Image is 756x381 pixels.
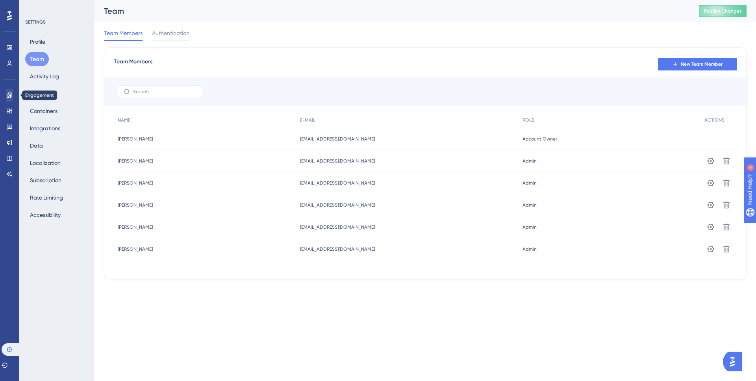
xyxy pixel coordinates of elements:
button: Installation [25,87,62,101]
span: ACTIONS [704,117,724,123]
span: NAME [118,117,130,123]
span: Admin [523,224,537,230]
button: Subscription [25,173,66,187]
button: Data [25,139,48,153]
button: Profile [25,35,50,49]
span: Admin [523,158,537,164]
button: Integrations [25,121,65,135]
span: Team Members [114,57,152,71]
button: Containers [25,104,62,118]
span: [EMAIL_ADDRESS][DOMAIN_NAME] [300,136,375,142]
div: Team [104,6,680,17]
button: Rate Limiting [25,190,68,205]
button: Localization [25,156,65,170]
span: [PERSON_NAME] [118,246,153,252]
button: Activity Log [25,69,64,83]
span: Admin [523,246,537,252]
input: Search [133,89,197,94]
span: [PERSON_NAME] [118,202,153,208]
span: [EMAIL_ADDRESS][DOMAIN_NAME] [300,224,375,230]
span: E-MAIL [300,117,315,123]
span: [PERSON_NAME] [118,180,153,186]
span: [EMAIL_ADDRESS][DOMAIN_NAME] [300,202,375,208]
button: New Team Member [658,58,737,70]
button: Accessibility [25,208,65,222]
button: Team [25,52,49,66]
div: SETTINGS [25,19,89,25]
span: [PERSON_NAME] [118,158,153,164]
iframe: UserGuiding AI Assistant Launcher [723,350,747,374]
div: 2 [55,4,57,10]
span: Admin [523,202,537,208]
span: Account Owner [523,136,557,142]
span: New Team Member [681,61,723,67]
span: Need Help? [19,2,49,11]
span: [PERSON_NAME] [118,136,153,142]
span: Publish Changes [704,8,742,14]
span: Team Members [104,28,143,38]
span: [EMAIL_ADDRESS][DOMAIN_NAME] [300,246,375,252]
span: [EMAIL_ADDRESS][DOMAIN_NAME] [300,158,375,164]
span: [PERSON_NAME] [118,224,153,230]
span: Authentication [152,28,189,38]
span: [EMAIL_ADDRESS][DOMAIN_NAME] [300,180,375,186]
span: ROLE [523,117,534,123]
button: Publish Changes [699,5,747,17]
span: Admin [523,180,537,186]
